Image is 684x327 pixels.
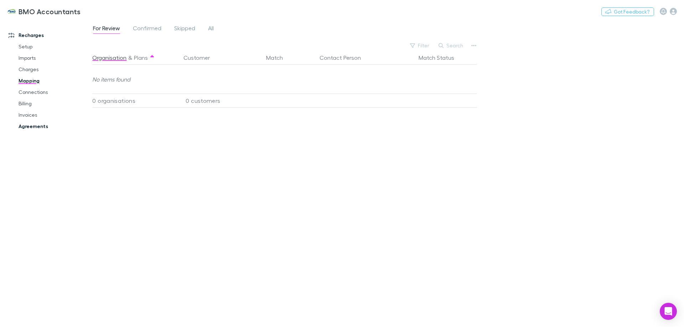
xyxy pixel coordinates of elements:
[435,41,467,50] button: Search
[183,51,218,65] button: Customer
[601,7,654,16] button: Got Feedback?
[419,51,463,65] button: Match Status
[174,25,195,34] span: Skipped
[660,303,677,320] div: Open Intercom Messenger
[11,121,96,132] a: Agreements
[92,94,178,108] div: 0 organisations
[208,25,214,34] span: All
[134,51,148,65] button: Plans
[11,64,96,75] a: Charges
[3,3,85,20] a: BMO Accountants
[92,65,473,94] div: No items found
[19,7,81,16] h3: BMO Accountants
[11,98,96,109] a: Billing
[92,51,175,65] div: &
[406,41,434,50] button: Filter
[92,51,126,65] button: Organisation
[11,75,96,86] a: Mapping
[7,7,16,16] img: BMO Accountants's Logo
[1,30,96,41] a: Recharges
[11,41,96,52] a: Setup
[266,51,291,65] button: Match
[11,86,96,98] a: Connections
[11,109,96,121] a: Invoices
[11,52,96,64] a: Imports
[133,25,161,34] span: Confirmed
[320,51,369,65] button: Contact Person
[93,25,120,34] span: For Review
[178,94,263,108] div: 0 customers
